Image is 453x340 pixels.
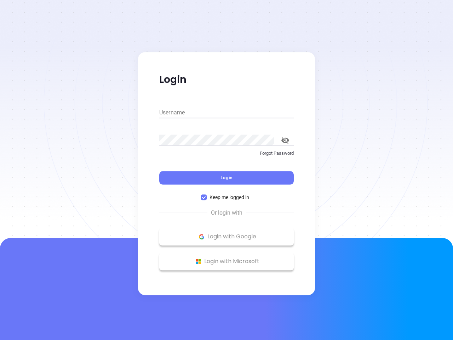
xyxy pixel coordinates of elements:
p: Login with Google [163,231,290,242]
span: Login [220,175,233,181]
a: Forgot Password [159,150,294,163]
button: Login [159,171,294,185]
button: Microsoft Logo Login with Microsoft [159,253,294,270]
span: Or login with [207,209,246,217]
button: Google Logo Login with Google [159,228,294,245]
img: Google Logo [197,232,206,241]
p: Forgot Password [159,150,294,157]
img: Microsoft Logo [194,257,203,266]
span: Keep me logged in [207,193,252,201]
button: toggle password visibility [277,132,294,149]
p: Login [159,73,294,86]
p: Login with Microsoft [163,256,290,267]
